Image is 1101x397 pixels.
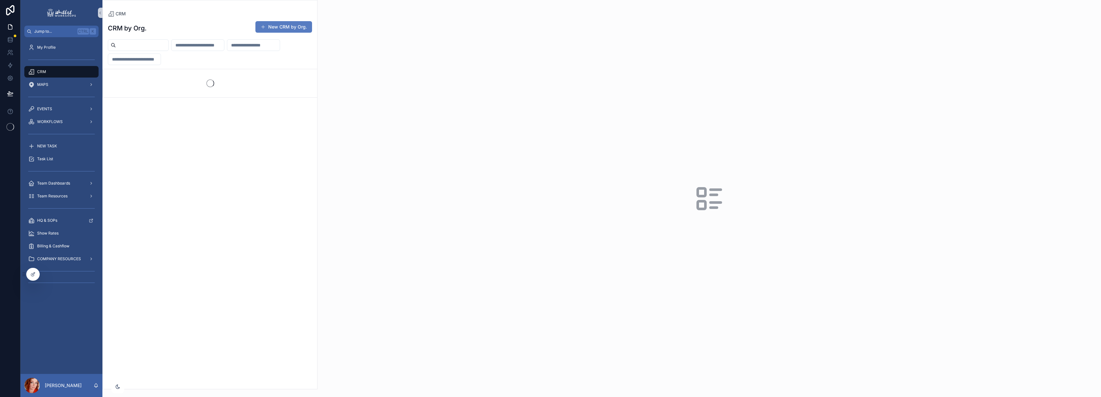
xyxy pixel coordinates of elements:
[24,79,99,90] a: MAPS
[24,190,99,202] a: Team Resources
[24,153,99,165] a: Task List
[255,21,312,33] button: New CRM by Org.
[77,28,89,35] span: Ctrl
[37,45,56,50] span: My Profile
[37,181,70,186] span: Team Dashboards
[24,42,99,53] a: My Profile
[34,29,75,34] span: Jump to...
[24,116,99,128] a: WORKFLOWS
[37,218,57,223] span: HQ & SOPs
[90,29,95,34] span: K
[37,231,59,236] span: Show Rates
[37,119,63,124] span: WORKFLOWS
[45,382,82,389] p: [PERSON_NAME]
[108,11,126,17] a: CRM
[24,227,99,239] a: Show Rates
[37,106,52,112] span: EVENTS
[37,156,53,161] span: Task List
[20,37,102,296] div: scrollable content
[116,11,126,17] span: CRM
[46,8,77,18] img: App logo
[24,178,99,189] a: Team Dashboards
[108,24,147,33] h1: CRM by Org.
[24,66,99,78] a: CRM
[24,103,99,115] a: EVENTS
[37,256,81,261] span: COMPANY RESOURCES
[24,215,99,226] a: HQ & SOPs
[37,82,48,87] span: MAPS
[24,26,99,37] button: Jump to...CtrlK
[24,240,99,252] a: Billing & Cashflow
[37,194,68,199] span: Team Resources
[37,144,57,149] span: NEW TASK
[24,140,99,152] a: NEW TASK
[37,69,46,74] span: CRM
[24,253,99,265] a: COMPANY RESOURCES
[37,244,69,249] span: Billing & Cashflow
